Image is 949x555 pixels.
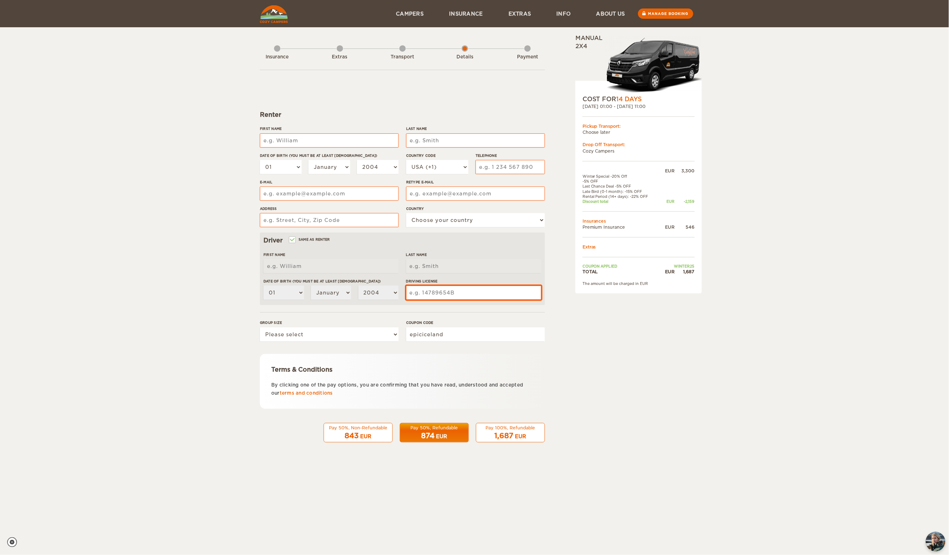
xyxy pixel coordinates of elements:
[271,381,534,397] p: By clicking one of the pay options, you are confirming that you have read, understood and accepte...
[675,168,695,174] div: 3,300
[583,184,660,189] td: Last Chance Deal -5% OFF
[638,8,693,19] a: Manage booking
[263,279,399,284] label: Date of birth (You must be at least [DEMOGRAPHIC_DATA])
[263,252,399,257] label: First Name
[404,425,464,431] div: Pay 50%, Refundable
[660,264,695,269] td: WINTER25
[583,269,660,275] td: TOTAL
[604,36,702,95] img: Langur-m-c-logo-2.png
[406,126,545,131] label: Last Name
[260,320,399,325] label: Group size
[406,133,545,148] input: e.g. Smith
[263,259,399,273] input: e.g. William
[406,153,468,158] label: Country Code
[260,187,399,201] input: e.g. example@example.com
[406,286,541,300] input: e.g. 14789654B
[616,96,642,103] span: 14 Days
[583,199,660,204] td: Discount total
[406,187,545,201] input: e.g. example@example.com
[260,179,399,185] label: E-mail
[660,224,675,230] div: EUR
[583,194,660,199] td: Rental Period (14+ days): -22% OFF
[515,433,527,440] div: EUR
[360,433,372,440] div: EUR
[583,129,695,135] td: Choose later
[436,433,448,440] div: EUR
[476,153,545,158] label: Telephone
[271,365,534,374] div: Terms & Conditions
[421,431,435,440] span: 874
[290,238,294,243] input: Same as renter
[583,142,695,148] div: Drop Off Transport:
[280,390,333,396] a: terms and conditions
[508,54,547,61] div: Payment
[406,206,545,211] label: Country
[583,174,660,179] td: Winter Special -20% Off
[660,168,675,174] div: EUR
[406,279,541,284] label: Driving License
[476,160,545,174] input: e.g. 1 234 567 890
[583,95,695,103] div: COST FOR
[406,320,545,325] label: Coupon code
[583,218,695,224] td: Insurances
[260,5,288,23] img: Cozy Campers
[675,199,695,204] div: -2,159
[445,54,484,61] div: Details
[583,281,695,286] div: The amount will be charged in EUR
[583,103,695,109] div: [DATE] 01:00 - [DATE] 11:00
[926,532,945,551] img: Freyja at Cozy Campers
[583,123,695,129] div: Pickup Transport:
[575,34,702,95] div: Manual 2x4
[583,189,660,194] td: Late Bird (0-1 month): -15% OFF
[406,259,541,273] input: e.g. Smith
[406,179,545,185] label: Retype E-mail
[320,54,359,61] div: Extras
[260,153,399,158] label: Date of birth (You must be at least [DEMOGRAPHIC_DATA])
[7,537,22,547] a: Cookie settings
[260,206,399,211] label: Address
[260,126,399,131] label: First Name
[583,224,660,230] td: Premium Insurance
[583,244,695,250] td: Extras
[260,213,399,227] input: e.g. Street, City, Zip Code
[406,252,541,257] label: Last Name
[583,264,660,269] td: Coupon applied
[583,148,695,154] td: Cozy Campers
[660,269,675,275] div: EUR
[495,431,514,440] span: 1,687
[263,236,541,245] div: Driver
[660,199,675,204] div: EUR
[675,224,695,230] div: 546
[260,133,399,148] input: e.g. William
[328,425,388,431] div: Pay 50%, Non-Refundable
[675,269,695,275] div: 1,687
[260,110,545,119] div: Renter
[258,54,297,61] div: Insurance
[345,431,359,440] span: 843
[476,423,545,443] button: Pay 100%, Refundable 1,687 EUR
[290,236,330,243] label: Same as renter
[583,179,660,184] td: -5% OFF
[400,423,469,443] button: Pay 50%, Refundable 874 EUR
[324,423,393,443] button: Pay 50%, Non-Refundable 843 EUR
[383,54,422,61] div: Transport
[926,532,945,551] button: chat-button
[481,425,540,431] div: Pay 100%, Refundable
